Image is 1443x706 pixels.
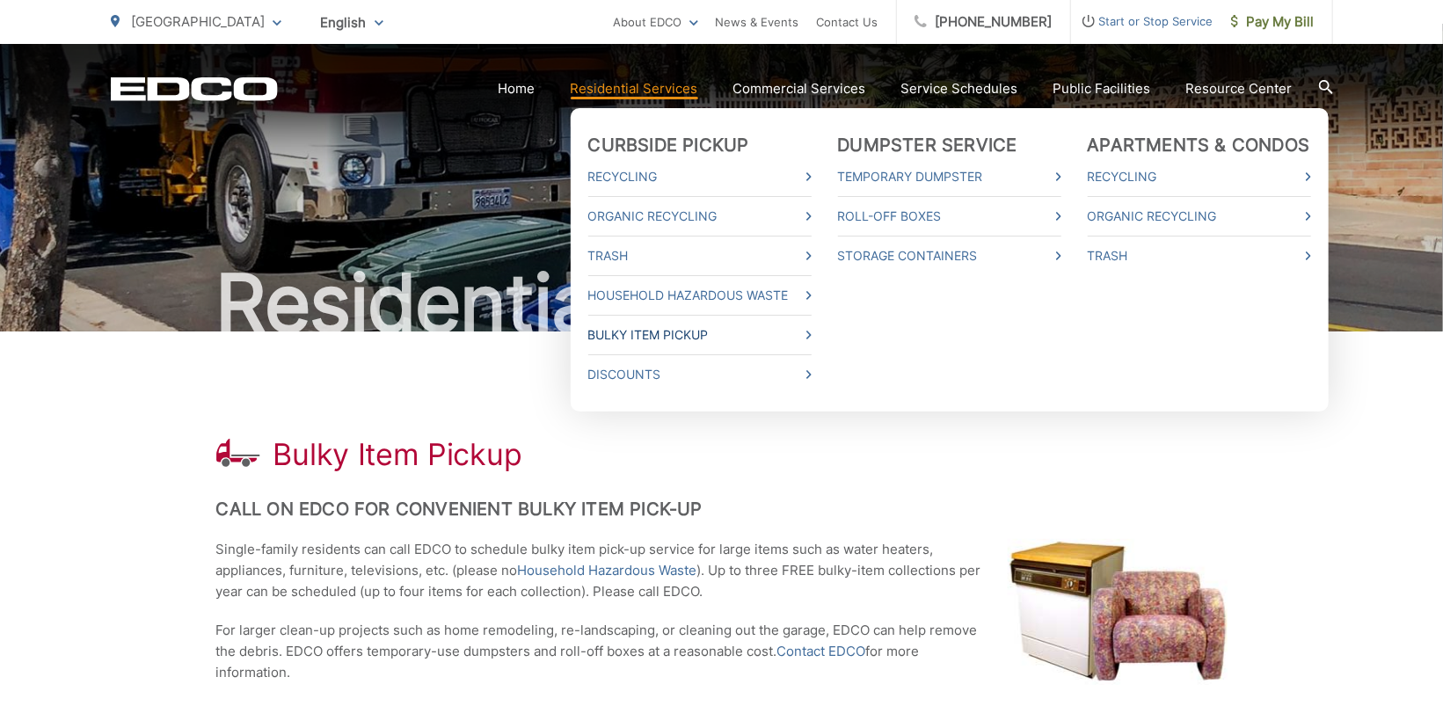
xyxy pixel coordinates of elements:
a: Recycling [1088,166,1311,187]
span: Pay My Bill [1231,11,1315,33]
h1: Bulky Item Pickup [273,437,522,472]
img: Dishwasher, television and chair [1008,539,1228,685]
a: Roll-Off Boxes [838,206,1061,227]
a: Contact EDCO [777,641,866,662]
a: Residential Services [571,78,698,99]
a: Trash [588,245,812,266]
a: About EDCO [614,11,698,33]
a: Discounts [588,364,812,385]
a: Dumpster Service [838,135,1017,156]
h2: Call on EDCO for Convenient Bulky Item Pick-up [216,499,1228,520]
a: Organic Recycling [1088,206,1311,227]
a: Resource Center [1186,78,1293,99]
a: Public Facilities [1053,78,1151,99]
span: [GEOGRAPHIC_DATA] [132,13,266,30]
a: Recycling [588,166,812,187]
p: For larger clean-up projects such as home remodeling, re-landscaping, or cleaning out the garage,... [216,620,1228,683]
h2: Residential Services [111,259,1333,347]
a: EDCD logo. Return to the homepage. [111,76,278,101]
p: Single-family residents can call EDCO to schedule bulky item pick-up service for large items such... [216,539,1228,602]
a: Curbside Pickup [588,135,749,156]
a: Service Schedules [901,78,1018,99]
a: News & Events [716,11,799,33]
a: Commercial Services [733,78,866,99]
a: Organic Recycling [588,206,812,227]
a: Storage Containers [838,245,1061,266]
span: English [308,7,397,38]
a: Contact Us [817,11,878,33]
a: Temporary Dumpster [838,166,1061,187]
a: Home [499,78,536,99]
a: Trash [1088,245,1311,266]
a: Apartments & Condos [1088,135,1310,156]
a: Household Hazardous Waste [588,285,812,306]
a: Household Hazardous Waste [518,560,697,581]
a: Bulky Item Pickup [588,324,812,346]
